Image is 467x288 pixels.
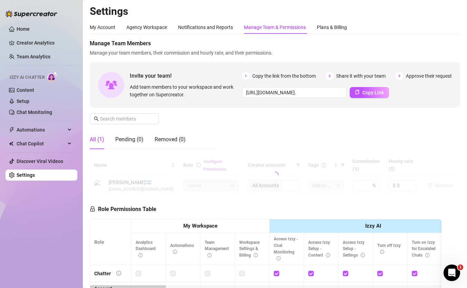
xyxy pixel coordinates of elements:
[425,253,429,257] span: info-circle
[17,54,50,59] a: Team Analytics
[94,270,111,277] div: Chatter
[115,135,144,144] div: Pending (0)
[276,256,281,260] span: info-circle
[17,98,29,104] a: Setup
[47,71,58,81] img: AI Chatter
[178,23,233,31] div: Notifications and Reports
[308,240,330,258] span: Access Izzy Setup - Content
[90,39,460,48] span: Manage Team Members
[361,253,365,257] span: info-circle
[94,116,99,121] span: search
[155,135,186,144] div: Removed (0)
[9,127,14,133] span: thunderbolt
[90,206,95,212] span: lock
[326,72,333,80] span: 2
[412,240,436,258] span: Turn on Izzy for Escalated Chats
[252,72,316,80] span: Copy the link from the bottom
[365,223,381,229] strong: Izzy AI
[17,26,30,32] a: Home
[9,141,13,146] img: Chat Copilot
[17,124,66,135] span: Automations
[173,250,177,254] span: info-circle
[17,138,66,149] span: Chat Copilot
[343,240,365,258] span: Access Izzy Setup - Settings
[130,71,242,80] span: Invite your team!
[183,223,217,229] strong: My Workspace
[17,87,34,93] a: Content
[90,205,156,213] h5: Role Permissions Table
[90,135,104,144] div: All (1)
[170,243,194,255] span: Automations
[396,72,403,80] span: 3
[377,243,401,255] span: Turn off Izzy
[239,240,260,258] span: Workspace Settings & Billing
[126,23,167,31] div: Agency Workspace
[336,72,386,80] span: Share it with your team
[90,23,115,31] div: My Account
[444,265,460,281] iframe: Intercom live chat
[317,23,347,31] div: Plans & Billing
[90,5,460,18] h2: Settings
[17,159,63,164] a: Discover Viral Videos
[350,87,389,98] button: Copy Link
[6,10,57,17] img: logo-BBDzfeDw.svg
[17,37,72,48] a: Creator Analytics
[271,171,279,180] span: loading
[90,49,460,57] span: Manage your team members, their commission and hourly rate, and their permissions.
[326,253,330,257] span: info-circle
[130,83,239,98] span: Add team members to your workspace and work together on Supercreator.
[116,271,121,276] span: info-circle
[254,253,258,257] span: info-circle
[242,72,250,80] span: 1
[90,219,132,265] th: Role
[380,250,384,254] span: info-circle
[17,109,52,115] a: Chat Monitoring
[362,90,384,95] span: Copy Link
[458,265,463,270] span: 1
[205,240,229,258] span: Team Management
[274,237,298,261] span: Access Izzy - Chat Monitoring
[138,253,143,257] span: info-circle
[136,240,156,258] span: Analytics Dashboard
[244,23,306,31] div: Manage Team & Permissions
[100,115,149,123] input: Search members
[17,172,35,178] a: Settings
[10,74,45,81] span: Izzy AI Chatter
[355,90,360,95] span: copy
[406,72,452,80] span: Approve their request
[207,253,212,257] span: info-circle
